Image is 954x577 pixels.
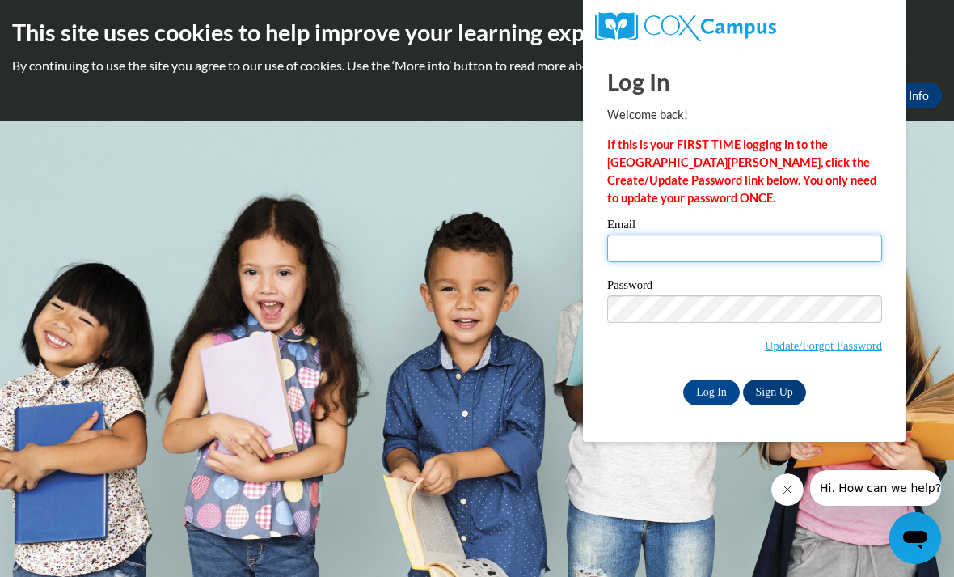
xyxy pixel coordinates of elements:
iframe: Message from company [810,470,941,506]
a: Update/Forgot Password [765,339,882,352]
strong: If this is your FIRST TIME logging in to the [GEOGRAPHIC_DATA][PERSON_NAME], click the Create/Upd... [607,138,876,205]
p: By continuing to use the site you agree to our use of cookies. Use the ‘More info’ button to read... [12,57,942,74]
iframe: Button to launch messaging window [889,512,941,564]
p: Welcome back! [607,106,882,124]
input: Log In [683,380,740,405]
label: Password [607,279,882,295]
h1: Log In [607,65,882,98]
h2: This site uses cookies to help improve your learning experience. [12,16,942,49]
a: Sign Up [743,380,806,405]
img: COX Campus [595,12,776,41]
label: Email [607,218,882,235]
iframe: Close message [771,473,804,506]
